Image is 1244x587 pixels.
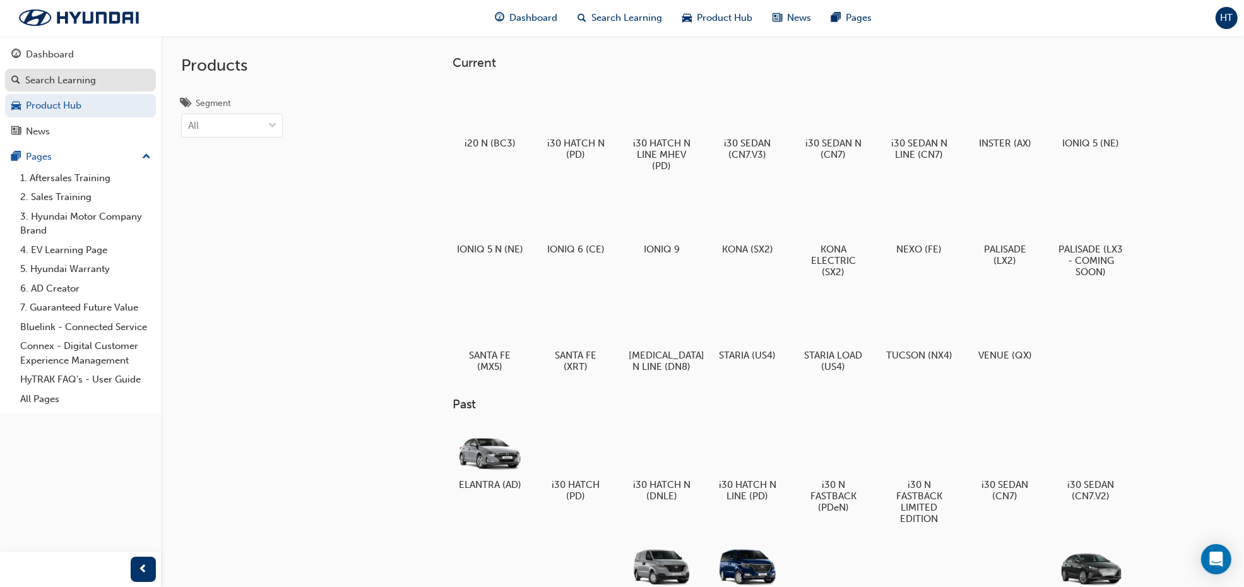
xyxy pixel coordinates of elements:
[11,75,20,86] span: search-icon
[796,80,872,165] a: i30 SEDAN N (CN7)
[181,56,283,76] h2: Products
[15,370,156,389] a: HyTRAK FAQ's - User Guide
[1201,544,1231,574] div: Open Intercom Messenger
[139,562,148,578] span: prev-icon
[11,100,21,112] span: car-icon
[15,207,156,240] a: 3. Hyundai Motor Company Brand
[882,80,957,165] a: i30 SEDAN N LINE (CN7)
[538,292,614,377] a: SANTA FE (XRT)
[11,49,21,61] span: guage-icon
[846,11,872,25] span: Pages
[968,292,1043,365] a: VENUE (QX)
[796,292,872,377] a: STARIA LOAD (US4)
[5,145,156,169] button: Pages
[710,80,786,165] a: i30 SEDAN (CN7.V3)
[1216,7,1238,29] button: HT
[15,279,156,299] a: 6. AD Creator
[457,244,523,255] h5: IONIQ 5 N (NE)
[15,187,156,207] a: 2. Sales Training
[142,149,151,165] span: up-icon
[26,47,74,62] div: Dashboard
[15,317,156,337] a: Bluelink - Connected Service
[453,56,1170,70] h3: Current
[972,138,1038,149] h5: INSTER (AX)
[800,350,867,372] h5: STARIA LOAD (US4)
[886,244,952,255] h5: NEXO (FE)
[972,479,1038,502] h5: i30 SEDAN (CN7)
[882,422,957,530] a: i30 N FASTBACK LIMITED EDITION
[196,97,231,110] div: Segment
[629,138,695,172] h5: i30 HATCH N LINE MHEV (PD)
[181,98,191,110] span: tags-icon
[1058,479,1124,502] h5: i30 SEDAN (CN7.V2)
[624,422,700,507] a: i30 HATCH N (DNLE)
[538,186,614,259] a: IONIQ 6 (CE)
[268,118,277,134] span: down-icon
[1053,422,1129,507] a: i30 SEDAN (CN7.V2)
[15,336,156,370] a: Connex - Digital Customer Experience Management
[453,292,528,377] a: SANTA FE (MX5)
[453,186,528,259] a: IONIQ 5 N (NE)
[26,124,50,139] div: News
[796,422,872,518] a: i30 N FASTBACK (PDeN)
[886,138,952,160] h5: i30 SEDAN N LINE (CN7)
[673,5,763,31] a: car-iconProduct Hub
[453,80,528,153] a: i20 N (BC3)
[624,80,700,176] a: i30 HATCH N LINE MHEV (PD)
[495,10,505,26] span: guage-icon
[592,11,663,25] span: Search Learning
[886,479,952,525] h5: i30 N FASTBACK LIMITED EDITION
[800,138,867,160] h5: i30 SEDAN N (CN7)
[697,11,753,25] span: Product Hub
[188,119,199,133] div: All
[5,69,156,92] a: Search Learning
[543,244,609,255] h5: IONIQ 6 (CE)
[15,389,156,409] a: All Pages
[457,138,523,149] h5: i20 N (BC3)
[15,259,156,279] a: 5. Hyundai Warranty
[5,40,156,145] button: DashboardSearch LearningProduct HubNews
[800,244,867,278] h5: KONA ELECTRIC (SX2)
[485,5,568,31] a: guage-iconDashboard
[11,126,21,138] span: news-icon
[714,479,781,502] h5: i30 HATCH N LINE (PD)
[972,244,1038,266] h5: PALISADE (LX2)
[800,479,867,513] h5: i30 N FASTBACK (PDeN)
[968,422,1043,507] a: i30 SEDAN (CN7)
[26,150,52,164] div: Pages
[796,186,872,282] a: KONA ELECTRIC (SX2)
[972,350,1038,361] h5: VENUE (QX)
[543,479,609,502] h5: i30 HATCH (PD)
[5,43,156,66] a: Dashboard
[624,186,700,259] a: IONIQ 9
[714,350,781,361] h5: STARIA (US4)
[568,5,673,31] a: search-iconSearch Learning
[968,186,1043,271] a: PALISADE (LX2)
[710,292,786,365] a: STARIA (US4)
[714,244,781,255] h5: KONA (SX2)
[683,10,692,26] span: car-icon
[629,350,695,372] h5: [MEDICAL_DATA] N LINE (DN8)
[968,80,1043,153] a: INSTER (AX)
[15,240,156,260] a: 4. EV Learning Page
[832,10,841,26] span: pages-icon
[538,80,614,165] a: i30 HATCH N (PD)
[624,292,700,377] a: [MEDICAL_DATA] N LINE (DN8)
[5,120,156,143] a: News
[1053,186,1129,282] a: PALISADE (LX3 - COMING SOON)
[886,350,952,361] h5: TUCSON (NX4)
[11,151,21,163] span: pages-icon
[763,5,822,31] a: news-iconNews
[773,10,783,26] span: news-icon
[1058,138,1124,149] h5: IONIQ 5 (NE)
[882,186,957,259] a: NEXO (FE)
[543,350,609,372] h5: SANTA FE (XRT)
[453,422,528,495] a: ELANTRA (AD)
[5,94,156,117] a: Product Hub
[543,138,609,160] h5: i30 HATCH N (PD)
[882,292,957,365] a: TUCSON (NX4)
[710,186,786,259] a: KONA (SX2)
[6,4,151,31] img: Trak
